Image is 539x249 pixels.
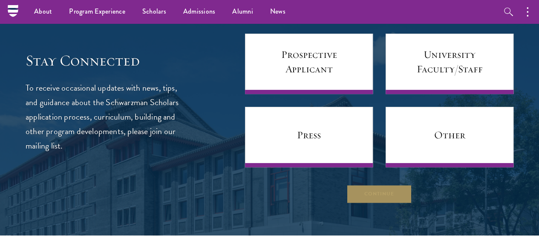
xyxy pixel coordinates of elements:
button: Continue [346,184,412,203]
p: To receive occasional updates with news, tips, and guidance about the Schwarzman Scholars applica... [26,80,185,153]
h3: Stay Connected [26,52,185,70]
a: University Faculty/Staff [386,34,513,94]
a: Prospective Applicant [245,34,373,94]
a: Other [386,107,513,167]
a: Press [245,107,373,167]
